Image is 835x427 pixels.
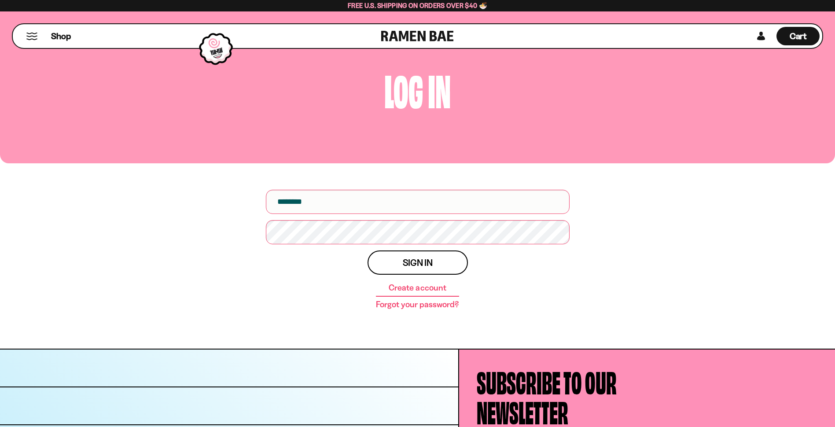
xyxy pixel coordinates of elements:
span: Shop [51,30,71,42]
span: Sign in [403,258,433,267]
button: Mobile Menu Trigger [26,33,38,40]
a: Shop [51,27,71,45]
h1: Log in [7,68,828,108]
button: Sign in [368,250,468,275]
h4: Subscribe to our newsletter [477,365,617,425]
a: Create account [389,283,446,292]
span: Free U.S. Shipping on Orders over $40 🍜 [348,1,487,10]
span: Cart [790,31,807,41]
a: Forgot your password? [376,300,459,309]
a: Cart [776,24,820,48]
